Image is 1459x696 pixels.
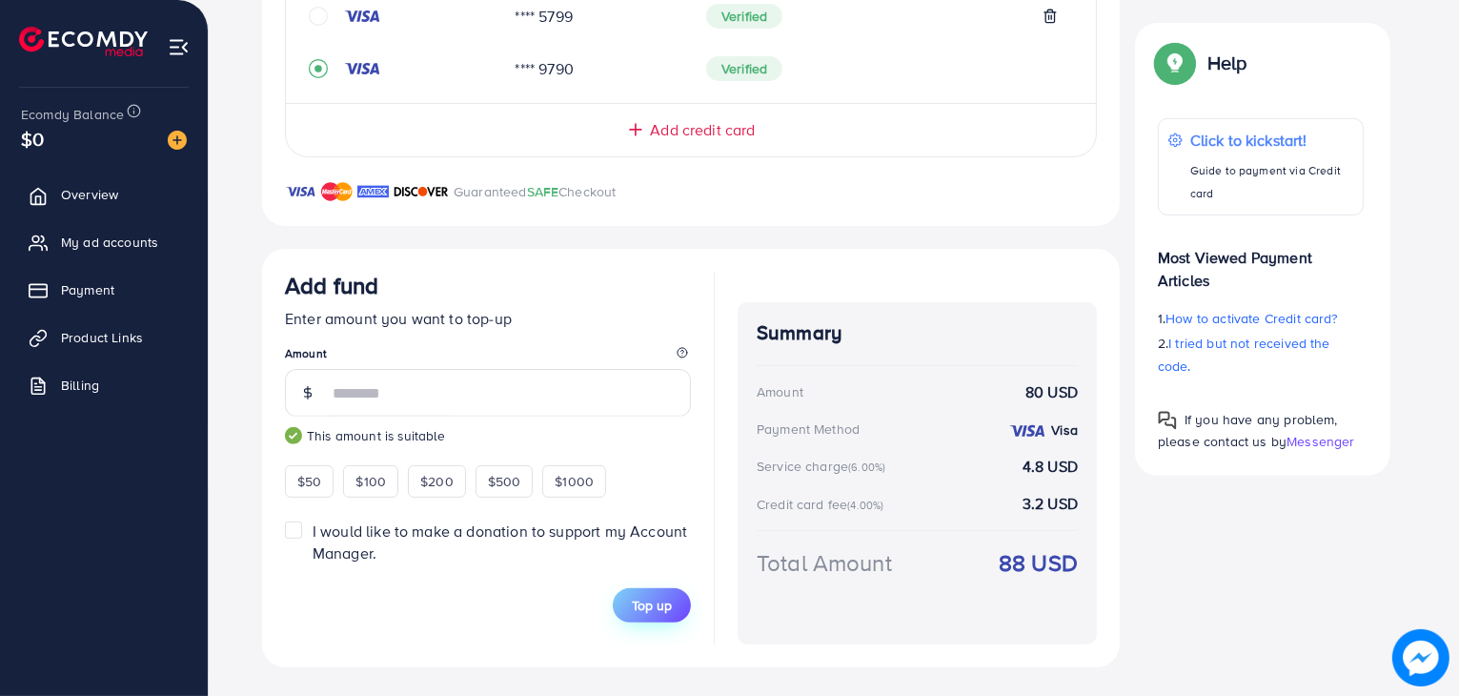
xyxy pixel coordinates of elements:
[14,271,193,309] a: Payment
[757,495,890,514] div: Credit card fee
[21,125,44,153] span: $0
[285,272,378,299] h3: Add fund
[21,105,124,124] span: Ecomdy Balance
[1158,334,1330,376] span: I tried but not received the code.
[394,180,449,203] img: brand
[757,546,892,580] div: Total Amount
[309,7,328,26] svg: circle
[285,426,691,445] small: This amount is suitable
[527,182,559,201] span: SAFE
[313,521,687,563] span: I would like to make a donation to support my Account Manager.
[357,180,389,203] img: brand
[1158,231,1364,292] p: Most Viewed Payment Articles
[61,185,118,204] span: Overview
[757,420,860,439] div: Payment Method
[19,27,148,56] img: logo
[847,498,883,513] small: (4.00%)
[168,36,190,58] img: menu
[1025,381,1078,403] strong: 80 USD
[1158,411,1177,430] img: Popup guide
[1158,410,1338,451] span: If you have any problem, please contact us by
[555,472,594,491] span: $1000
[1023,493,1078,515] strong: 3.2 USD
[1158,332,1364,378] p: 2.
[1008,423,1046,439] img: credit
[61,233,158,252] span: My ad accounts
[632,596,672,615] span: Top up
[1158,46,1192,80] img: Popup guide
[168,131,187,150] img: image
[757,321,1078,345] h4: Summary
[706,4,782,29] span: Verified
[321,180,353,203] img: brand
[61,328,143,347] span: Product Links
[420,472,454,491] span: $200
[454,180,617,203] p: Guaranteed Checkout
[285,180,316,203] img: brand
[14,366,193,404] a: Billing
[61,376,99,395] span: Billing
[309,59,328,78] svg: record circle
[297,472,321,491] span: $50
[285,345,691,369] legend: Amount
[14,223,193,261] a: My ad accounts
[999,546,1078,580] strong: 88 USD
[1190,159,1353,205] p: Guide to payment via Credit card
[757,457,891,476] div: Service charge
[1023,456,1078,478] strong: 4.8 USD
[706,56,782,81] span: Verified
[285,427,302,444] img: guide
[355,472,386,491] span: $100
[1287,432,1354,451] span: Messenger
[14,318,193,357] a: Product Links
[613,588,691,623] button: Top up
[61,280,114,299] span: Payment
[757,382,803,401] div: Amount
[343,61,381,76] img: credit
[1158,307,1364,330] p: 1.
[14,175,193,214] a: Overview
[650,119,755,141] span: Add credit card
[1051,420,1078,440] strong: Visa
[343,9,381,24] img: credit
[1190,129,1353,152] p: Click to kickstart!
[1165,309,1337,328] span: How to activate Credit card?
[848,460,885,475] small: (6.00%)
[1207,51,1247,74] p: Help
[488,472,521,491] span: $500
[285,307,691,330] p: Enter amount you want to top-up
[1392,629,1449,686] img: image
